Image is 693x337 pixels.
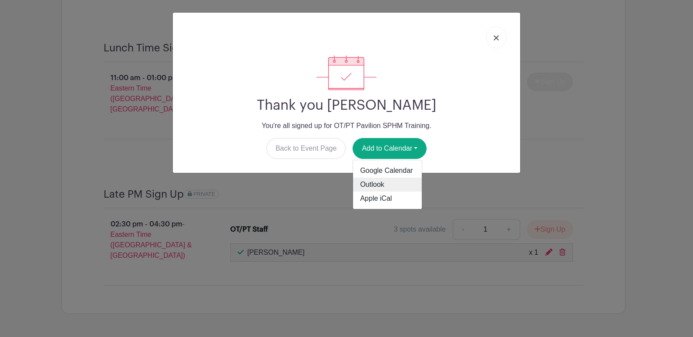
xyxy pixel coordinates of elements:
a: Apple iCal [353,192,422,206]
h2: Thank you [PERSON_NAME] [180,97,513,114]
img: signup_complete-c468d5dda3e2740ee63a24cb0ba0d3ce5d8a4ecd24259e683200fb1569d990c8.svg [316,55,377,90]
a: Google Calendar [353,164,422,178]
p: You're all signed up for OT/PT Pavilion SPHM Training. [180,121,513,131]
button: Add to Calendar [353,138,427,159]
a: Back to Event Page [266,138,346,159]
img: close_button-5f87c8562297e5c2d7936805f587ecaba9071eb48480494691a3f1689db116b3.svg [494,35,499,40]
a: Outlook [353,178,422,192]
